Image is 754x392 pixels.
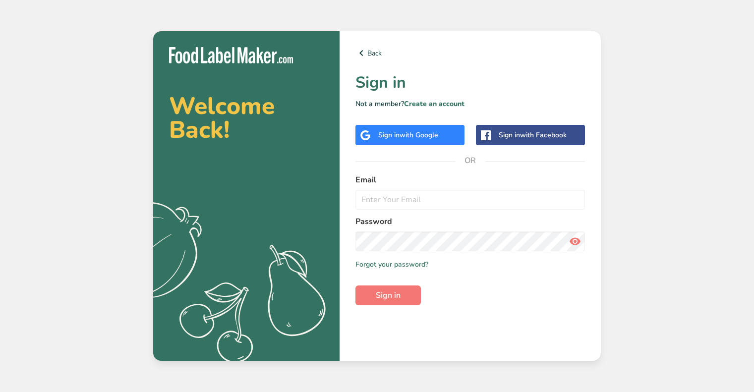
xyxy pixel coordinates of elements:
[404,99,464,109] a: Create an account
[400,130,438,140] span: with Google
[355,71,585,95] h1: Sign in
[355,216,585,227] label: Password
[355,259,428,270] a: Forgot your password?
[169,47,293,63] img: Food Label Maker
[520,130,567,140] span: with Facebook
[355,99,585,109] p: Not a member?
[169,94,324,142] h2: Welcome Back!
[355,285,421,305] button: Sign in
[355,174,585,186] label: Email
[378,130,438,140] div: Sign in
[499,130,567,140] div: Sign in
[456,146,485,175] span: OR
[376,289,401,301] span: Sign in
[355,190,585,210] input: Enter Your Email
[355,47,585,59] a: Back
